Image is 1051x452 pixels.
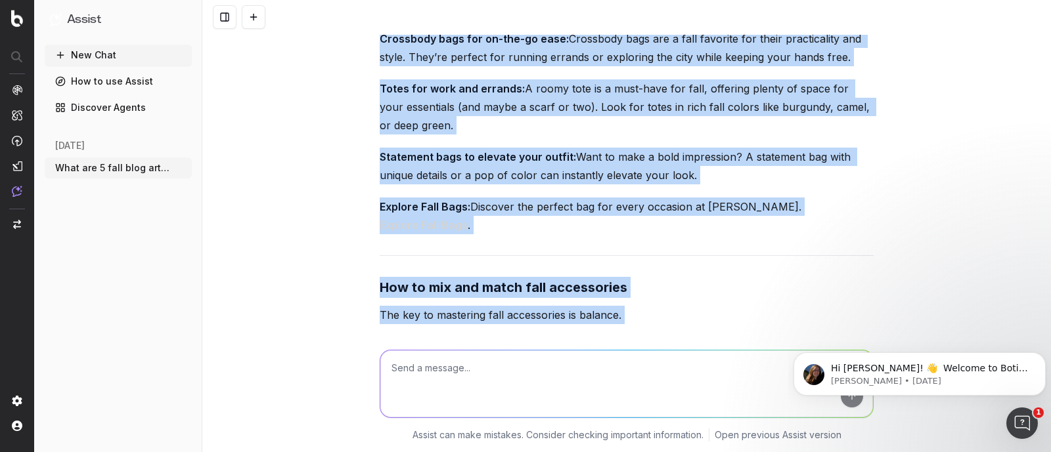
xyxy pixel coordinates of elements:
[380,197,874,234] p: Discover the perfect bag for every occasion at [PERSON_NAME]. .
[45,97,192,118] a: Discover Agents
[715,428,841,442] a: Open previous Assist version
[380,216,468,234] button: Explore Fall Bags
[12,110,22,121] img: Intelligence
[55,161,171,175] span: What are 5 fall blog articles that cover
[12,85,22,95] img: Analytics
[380,30,874,66] p: Crossbody bags are a fall favorite for their practicality and style. They’re perfect for running ...
[45,157,192,178] button: What are 5 fall blog articles that cover
[380,200,470,213] strong: Explore Fall Bags:
[380,82,525,95] strong: Totes for work and errands:
[788,325,1051,417] iframe: Intercom notifications message
[380,279,627,295] strong: How to mix and match fall accessories
[1006,407,1038,439] iframe: Intercom live chat
[413,428,704,442] p: Assist can make mistakes. Consider checking important information.
[1033,407,1044,418] span: 1
[12,135,22,146] img: Activation
[380,32,569,45] strong: Crossbody bags for on-the-go ease:
[12,186,22,197] img: Assist
[380,79,874,134] p: A roomy tote is a must-have for fall, offering plenty of space for your essentials (and maybe a s...
[380,306,874,324] p: The key to mastering fall accessories is balance.
[11,10,23,27] img: Botify logo
[12,396,22,406] img: Setting
[67,10,101,29] h1: Assist
[45,71,192,92] a: How to use Assist
[50,10,187,29] button: Assist
[380,150,576,163] strong: Statement bags to elevate your outfit:
[12,161,22,171] img: Studio
[13,220,21,229] img: Switch project
[45,45,192,66] button: New Chat
[50,13,62,26] img: Assist
[55,139,85,152] span: [DATE]
[380,148,874,184] p: Want to make a bold impression? A statement bag with unique details or a pop of color can instant...
[12,421,22,431] img: My account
